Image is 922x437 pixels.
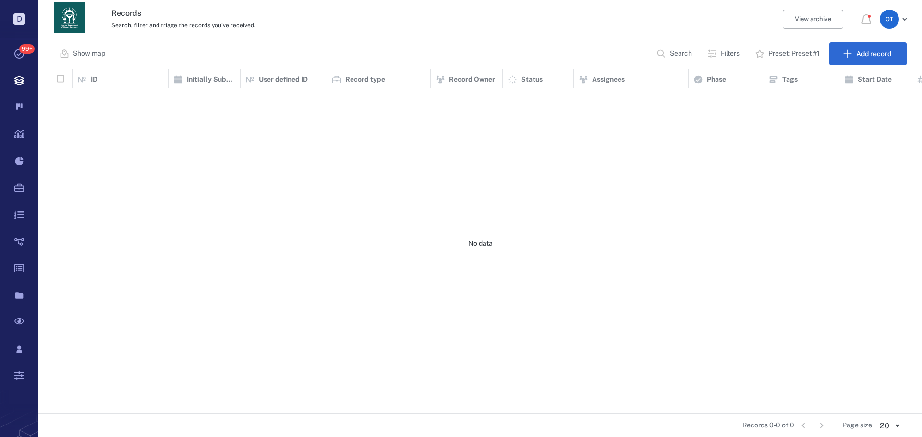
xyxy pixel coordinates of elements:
p: User defined ID [259,75,308,84]
p: Show map [73,49,105,59]
p: Phase [707,75,726,84]
button: Show map [54,42,113,65]
button: Add record [829,42,907,65]
p: Filters [721,49,740,59]
p: Record type [345,75,385,84]
div: O T [880,10,899,29]
button: Search [651,42,700,65]
button: View archive [783,10,843,29]
span: Page size [842,421,872,430]
button: OT [880,10,910,29]
p: Preset: Preset #1 [768,49,820,59]
span: Records 0-0 of 0 [742,421,794,430]
p: Initially Submitted Date [187,75,235,84]
a: Go home [54,2,85,36]
p: Assignees [592,75,625,84]
p: Status [521,75,543,84]
img: Georgia Department of Human Services logo [54,2,85,33]
p: Record Owner [449,75,495,84]
h3: Records [111,8,635,19]
button: Filters [702,42,747,65]
div: 20 [872,420,907,431]
button: Preset: Preset #1 [749,42,827,65]
p: Tags [782,75,798,84]
p: D [13,13,25,25]
p: Search [670,49,692,59]
span: Search, filter and triage the records you've received. [111,22,255,29]
span: 99+ [19,44,35,54]
p: Start Date [858,75,892,84]
nav: pagination navigation [794,418,831,433]
p: ID [91,75,97,84]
